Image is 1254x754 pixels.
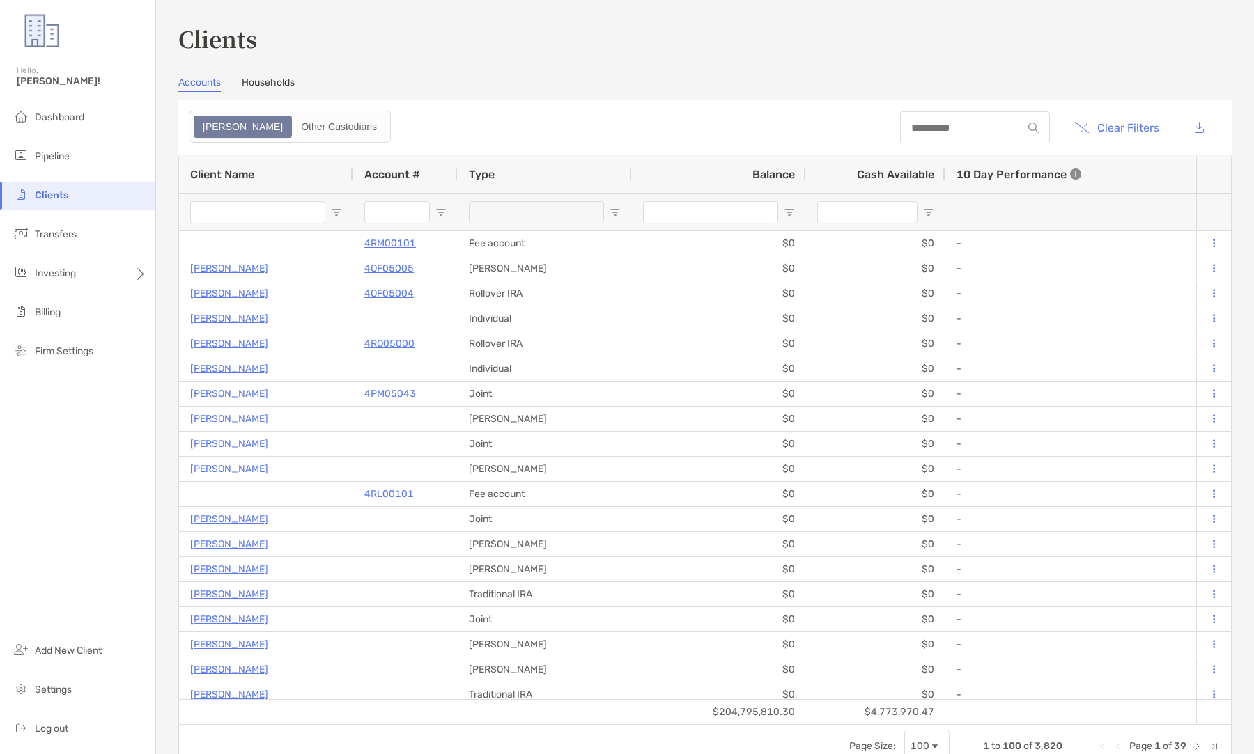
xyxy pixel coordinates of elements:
[957,683,1213,706] div: -
[458,281,632,306] div: Rollover IRA
[13,264,29,281] img: investing icon
[806,306,945,331] div: $0
[957,658,1213,681] div: -
[1035,740,1062,752] span: 3,820
[35,345,93,357] span: Firm Settings
[364,335,415,352] p: 4RO05000
[817,201,918,223] input: Cash Available Filter Input
[1096,741,1107,752] div: First Page
[458,356,632,381] div: Individual
[190,510,268,528] a: [PERSON_NAME]
[632,256,806,281] div: $0
[195,117,291,136] div: Zoe
[190,611,268,628] p: [PERSON_NAME]
[632,557,806,581] div: $0
[190,385,268,402] a: [PERSON_NAME]
[632,657,806,682] div: $0
[190,168,254,181] span: Client Name
[806,657,945,682] div: $0
[364,201,430,223] input: Account # Filter Input
[632,482,806,506] div: $0
[364,485,414,503] a: 4RL00101
[957,608,1213,631] div: -
[849,740,896,752] div: Page Size:
[458,432,632,456] div: Joint
[806,382,945,406] div: $0
[1028,123,1039,133] img: input icon
[35,645,102,657] span: Add New Client
[458,682,632,707] div: Traditional IRA
[983,740,989,752] span: 1
[632,407,806,431] div: $0
[190,460,268,478] p: [PERSON_NAME]
[458,382,632,406] div: Joint
[957,482,1213,505] div: -
[1003,740,1021,752] span: 100
[632,507,806,531] div: $0
[331,207,342,218] button: Open Filter Menu
[17,6,67,56] img: Zoe Logo
[957,382,1213,405] div: -
[632,281,806,306] div: $0
[364,168,420,181] span: Account #
[13,719,29,736] img: logout icon
[957,407,1213,430] div: -
[13,641,29,658] img: add_new_client icon
[458,331,632,356] div: Rollover IRA
[190,535,268,553] a: [PERSON_NAME]
[190,410,268,427] p: [PERSON_NAME]
[1209,741,1220,752] div: Last Page
[469,168,495,181] span: Type
[632,532,806,556] div: $0
[806,281,945,306] div: $0
[35,189,68,201] span: Clients
[242,77,295,92] a: Households
[35,306,61,318] span: Billing
[458,482,632,506] div: Fee account
[190,360,268,377] a: [PERSON_NAME]
[13,680,29,697] img: settings icon
[458,557,632,581] div: [PERSON_NAME]
[957,155,1081,193] div: 10 Day Performance
[458,231,632,256] div: Fee account
[806,607,945,631] div: $0
[632,432,806,456] div: $0
[35,111,84,123] span: Dashboard
[806,700,945,724] div: $4,773,970.47
[911,740,929,752] div: 100
[632,607,806,631] div: $0
[1064,112,1170,143] button: Clear Filters
[632,231,806,256] div: $0
[1174,740,1186,752] span: 39
[364,285,414,302] a: 4QF05004
[632,382,806,406] div: $0
[35,684,72,696] span: Settings
[190,201,325,223] input: Client Name Filter Input
[364,235,416,252] a: 4RM00101
[458,532,632,556] div: [PERSON_NAME]
[957,432,1213,455] div: -
[190,310,268,327] a: [PERSON_NAME]
[190,285,268,302] a: [PERSON_NAME]
[857,168,934,181] span: Cash Available
[632,582,806,606] div: $0
[1129,740,1152,752] span: Page
[35,723,68,735] span: Log out
[13,225,29,242] img: transfers icon
[632,331,806,356] div: $0
[957,633,1213,656] div: -
[806,482,945,506] div: $0
[364,385,416,402] a: 4PM05043
[13,108,29,125] img: dashboard icon
[190,435,268,453] a: [PERSON_NAME]
[610,207,621,218] button: Open Filter Menu
[364,260,414,277] a: 4QF05005
[190,260,268,277] a: [PERSON_NAME]
[190,661,268,678] a: [PERSON_NAME]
